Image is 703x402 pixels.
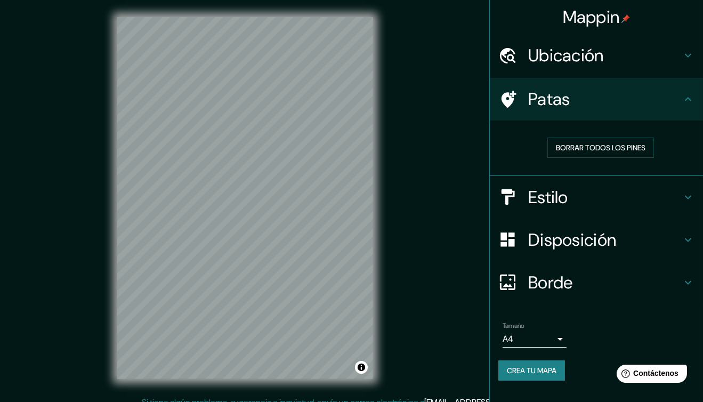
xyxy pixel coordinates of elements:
div: Ubicación [490,34,703,77]
font: Disposición [528,229,616,251]
img: pin-icon.png [621,14,630,23]
font: Mappin [563,6,620,28]
div: Borde [490,261,703,304]
iframe: Lanzador de widgets de ayuda [608,360,691,390]
button: Activar o desactivar atribución [355,361,368,374]
font: Tamaño [503,321,524,330]
font: Crea tu mapa [507,366,556,375]
button: Borrar todos los pines [547,138,654,158]
font: Borrar todos los pines [556,143,645,152]
div: Disposición [490,219,703,261]
font: Patas [528,88,570,110]
div: Patas [490,78,703,120]
font: A4 [503,333,513,344]
canvas: Mapa [117,17,373,379]
div: Estilo [490,176,703,219]
button: Crea tu mapa [498,360,565,381]
font: Borde [528,271,573,294]
font: Estilo [528,186,568,208]
div: A4 [503,331,567,348]
font: Ubicación [528,44,604,67]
